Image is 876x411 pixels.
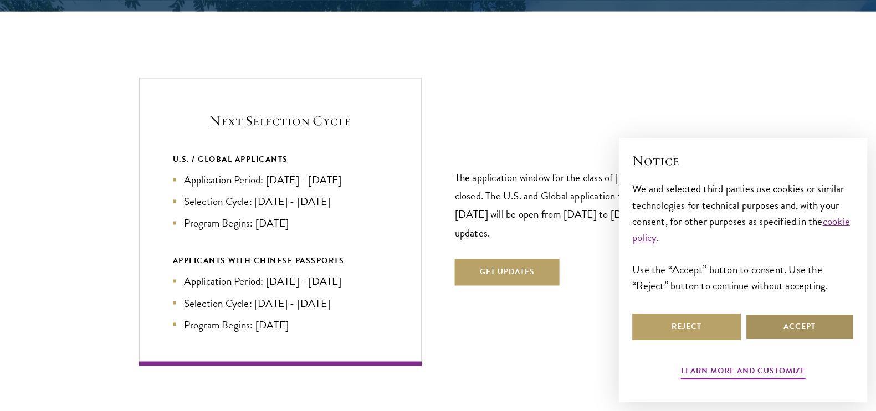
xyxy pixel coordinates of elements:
h2: Notice [632,151,854,170]
li: Application Period: [DATE] - [DATE] [173,172,388,188]
li: Program Begins: [DATE] [173,316,388,332]
p: The application window for the class of [DATE]-[DATE] is now closed. The U.S. and Global applicat... [455,168,737,242]
li: Application Period: [DATE] - [DATE] [173,273,388,289]
a: cookie policy [632,213,850,245]
div: U.S. / GLOBAL APPLICANTS [173,152,388,166]
button: Get Updates [455,259,560,285]
li: Program Begins: [DATE] [173,215,388,231]
div: We and selected third parties use cookies or similar technologies for technical purposes and, wit... [632,181,854,293]
li: Selection Cycle: [DATE] - [DATE] [173,295,388,311]
li: Selection Cycle: [DATE] - [DATE] [173,193,388,209]
button: Reject [632,314,741,340]
div: APPLICANTS WITH CHINESE PASSPORTS [173,254,388,268]
h5: Next Selection Cycle [173,111,388,130]
button: Accept [745,314,854,340]
button: Learn more and customize [681,364,806,381]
